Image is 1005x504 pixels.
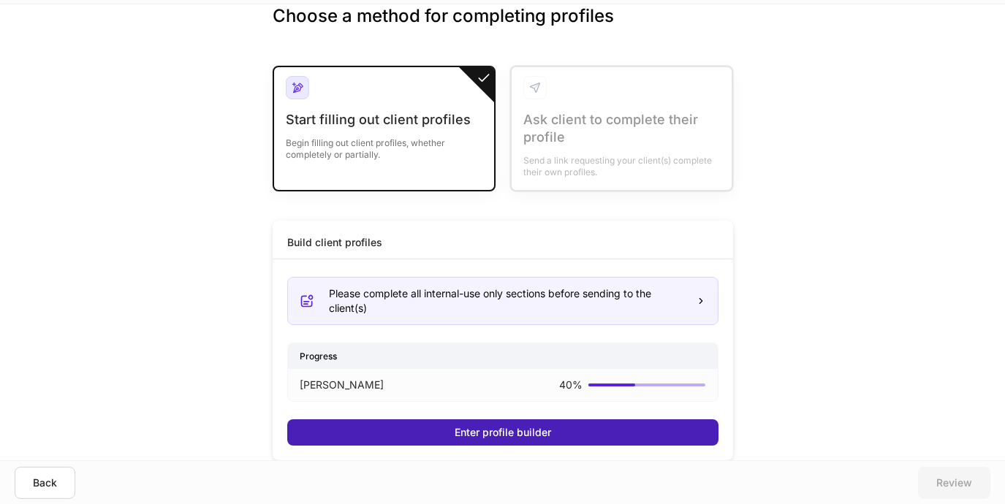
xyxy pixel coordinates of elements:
[329,286,684,316] div: Please complete all internal-use only sections before sending to the client(s)
[286,111,482,129] div: Start filling out client profiles
[918,467,990,499] button: Review
[273,4,733,51] h3: Choose a method for completing profiles
[300,378,384,392] p: [PERSON_NAME]
[33,476,57,490] div: Back
[286,129,482,161] div: Begin filling out client profiles, whether completely or partially.
[287,419,718,446] button: Enter profile builder
[287,235,382,250] div: Build client profiles
[15,467,75,499] button: Back
[455,425,551,440] div: Enter profile builder
[559,378,583,392] p: 40 %
[936,476,972,490] div: Review
[288,343,718,369] div: Progress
